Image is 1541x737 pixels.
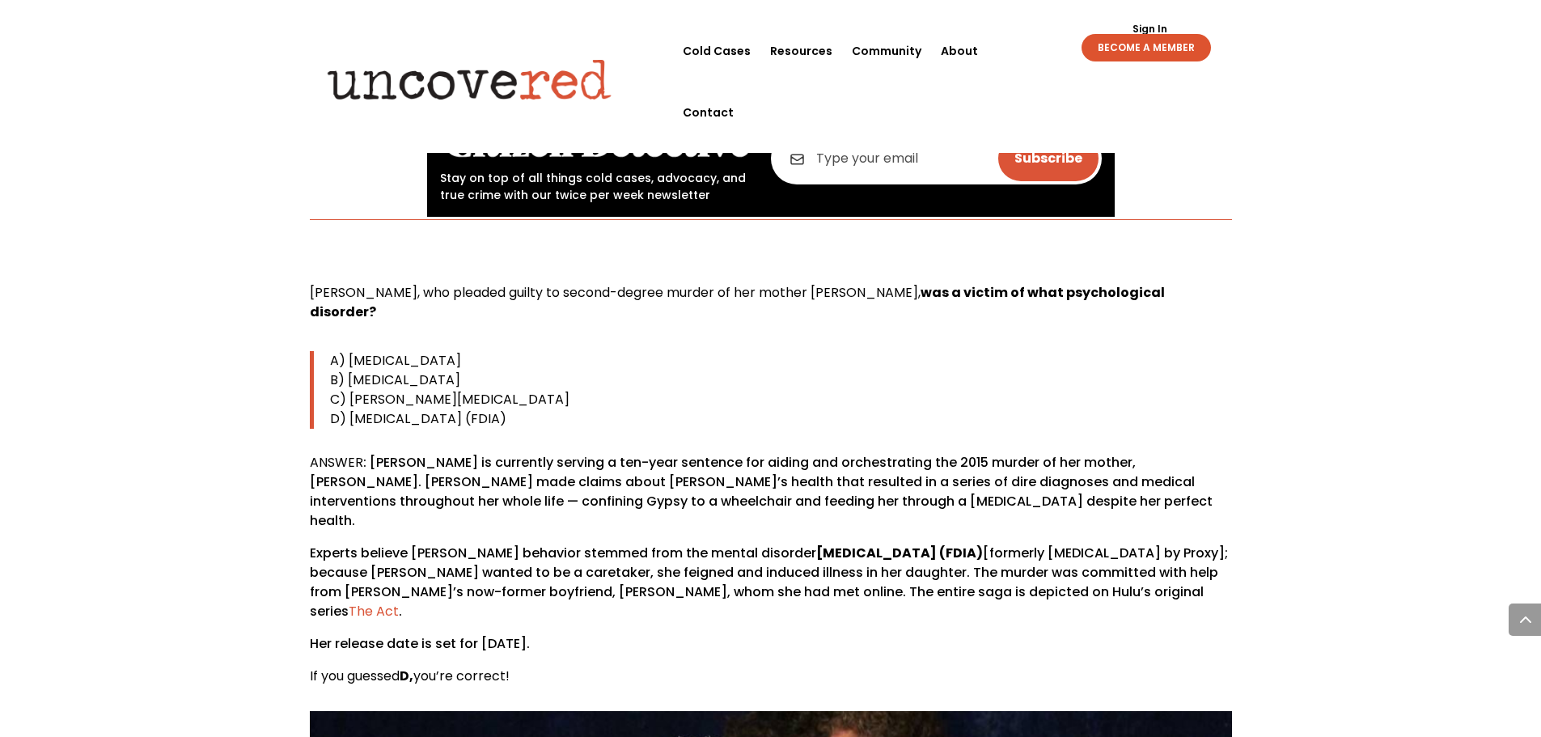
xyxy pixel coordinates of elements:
[310,453,363,472] strong: ANSWER
[852,20,921,82] a: Community
[330,351,461,370] span: A) [MEDICAL_DATA]
[440,170,755,204] p: Stay on top of all things cold cases, advocacy, and true crime with our twice per week newsletter
[683,82,734,143] a: Contact
[770,20,832,82] a: Resources
[314,48,625,111] img: Uncovered logo
[310,634,1232,667] p: Her release date is set for [DATE].
[310,667,510,685] span: If you guessed you’re correct!
[400,667,413,685] strong: D,
[816,544,983,562] strong: [MEDICAL_DATA] (FDIA)
[1082,34,1211,61] a: BECOME A MEMBER
[310,283,1165,321] b: was a victim of what psychological disorder?
[1124,24,1176,34] a: Sign In
[310,453,1232,544] p: : [PERSON_NAME] is currently serving a ten-year sentence for aiding and orchestrating the 2015 mu...
[330,409,506,428] span: D) [MEDICAL_DATA] (FDIA)
[330,390,569,409] span: C) [PERSON_NAME][MEDICAL_DATA]
[683,20,751,82] a: Cold Cases
[310,544,1232,634] p: Experts believe [PERSON_NAME] behavior stemmed from the mental disorder [formerly [MEDICAL_DATA] ...
[310,283,921,302] span: [PERSON_NAME], who pleaded guilty to second-degree murder of her mother [PERSON_NAME],
[998,136,1099,181] input: Subscribe
[349,602,399,621] a: The Act
[941,20,978,82] a: About
[771,133,1102,184] input: Type your email
[330,371,460,389] span: B) [MEDICAL_DATA]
